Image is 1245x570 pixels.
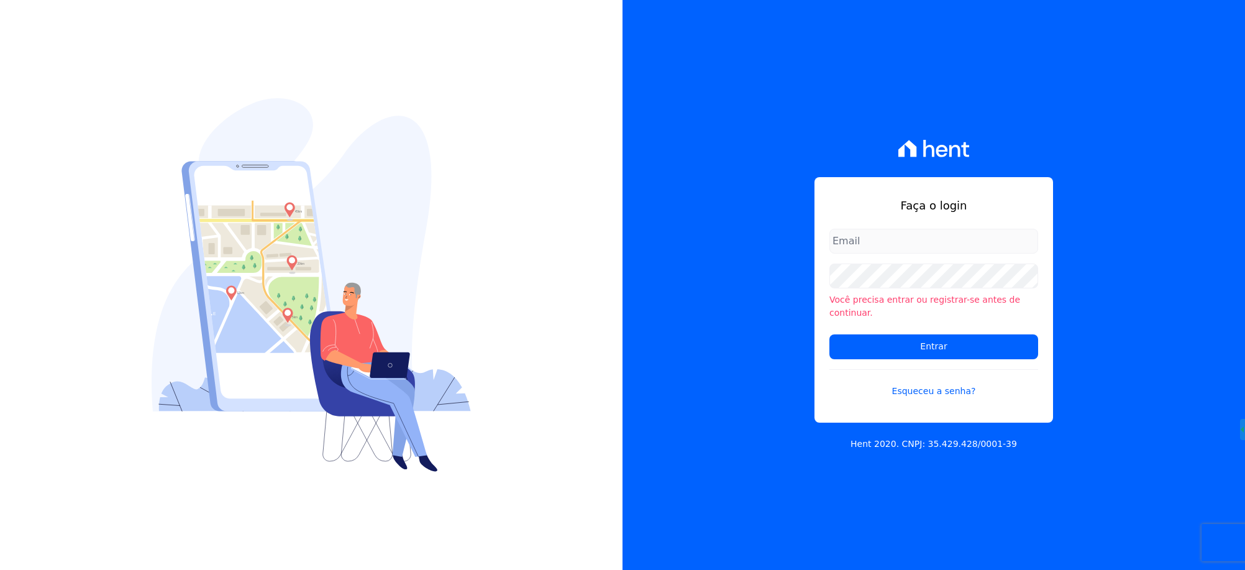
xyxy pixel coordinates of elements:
img: Login [152,98,471,472]
li: Você precisa entrar ou registrar-se antes de continuar. [829,293,1038,319]
p: Hent 2020. CNPJ: 35.429.428/0001-39 [851,438,1017,451]
input: Entrar [829,334,1038,359]
h1: Faça o login [829,197,1038,214]
a: Esqueceu a senha? [829,369,1038,398]
input: Email [829,229,1038,254]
